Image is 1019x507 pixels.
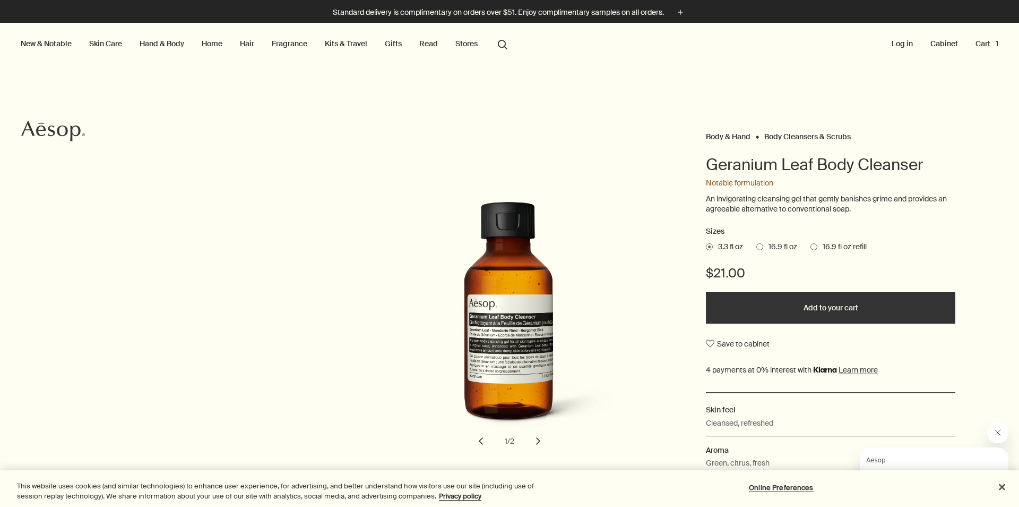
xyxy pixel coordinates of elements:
button: Cart1 [973,37,1000,50]
span: Our consultants are available now to offer personalised product advice. [6,22,133,52]
a: Aesop [19,118,88,147]
a: Body Cleansers & Scrubs [764,132,851,137]
p: Cleansed, refreshed [706,417,773,429]
div: Geranium Leaf Body Cleanser [340,201,679,453]
h1: Geranium Leaf Body Cleanser [706,154,955,175]
button: previous slide [469,429,493,453]
h2: Aroma [706,444,955,456]
button: Add to your cart - $21.00 [706,292,955,324]
a: Body & Hand [706,132,750,137]
p: Standard delivery is complimentary on orders over $51. Enjoy complimentary samples on all orders. [333,7,664,18]
span: 16.9 fl oz [763,242,797,252]
span: 3.3 fl oz [713,242,743,252]
button: Online Preferences, Opens the preference center dialog [748,477,814,498]
p: An invigorating cleansing gel that gently banishes grime and provides an agreeable alternative to... [706,194,955,215]
nav: primary [19,23,512,65]
a: Home [200,37,224,50]
a: More information about your privacy, opens in a new tab [439,492,481,501]
nav: supplementary [890,23,1000,65]
a: Fragrance [270,37,309,50]
img: Back of Geranium Leaf Body Cleanser 100 mL in a brown bottle [395,201,628,440]
span: $21.00 [706,265,745,282]
button: next slide [526,429,550,453]
a: Cabinet [928,37,960,50]
div: Aesop says "Our consultants are available now to offer personalised product advice.". Open messag... [834,422,1008,496]
button: Stores [453,37,480,50]
button: Standard delivery is complimentary on orders over $51. Enjoy complimentary samples on all orders. [333,6,686,19]
a: Gifts [383,37,404,50]
button: Log in [890,37,915,50]
button: Open search [493,33,512,54]
iframe: Message from Aesop [860,447,1008,496]
div: This website uses cookies (and similar technologies) to enhance user experience, for advertising,... [17,481,560,502]
a: Read [417,37,440,50]
button: Save to cabinet [706,334,770,353]
a: Hair [238,37,256,50]
h2: Sizes [706,225,955,238]
h2: Skin feel [706,404,955,416]
span: 16.9 fl oz refill [817,242,867,252]
p: Green, citrus, fresh [706,457,770,469]
button: New & Notable [19,37,74,50]
a: Skin Care [87,37,124,50]
a: Kits & Travel [323,37,369,50]
iframe: Close message from Aesop [987,422,1008,443]
svg: Aesop [21,121,85,142]
button: Close [990,476,1014,499]
a: Hand & Body [137,37,186,50]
